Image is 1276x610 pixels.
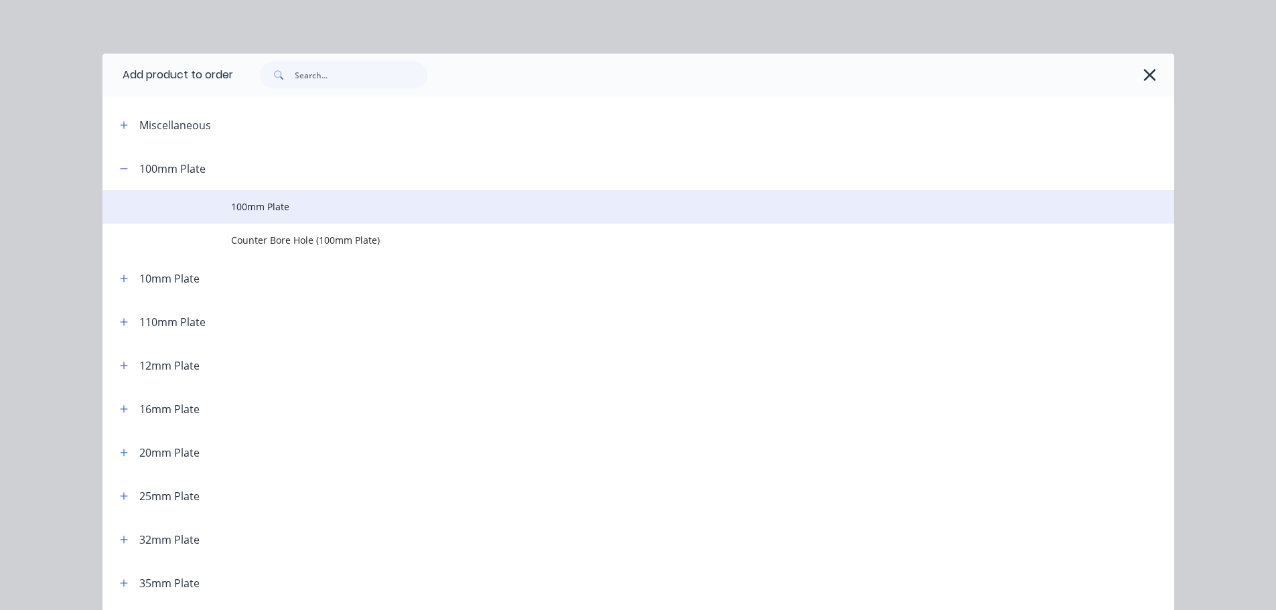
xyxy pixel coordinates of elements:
[231,233,985,247] span: Counter Bore Hole (100mm Plate)
[139,401,200,417] div: 16mm Plate
[139,488,200,504] div: 25mm Plate
[231,200,985,214] span: 100mm Plate
[139,117,211,133] div: Miscellaneous
[139,445,200,461] div: 20mm Plate
[295,62,427,88] input: Search...
[139,271,200,287] div: 10mm Plate
[139,314,206,330] div: 110mm Plate
[139,575,200,591] div: 35mm Plate
[102,54,233,96] div: Add product to order
[139,358,200,374] div: 12mm Plate
[139,161,206,177] div: 100mm Plate
[139,532,200,548] div: 32mm Plate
